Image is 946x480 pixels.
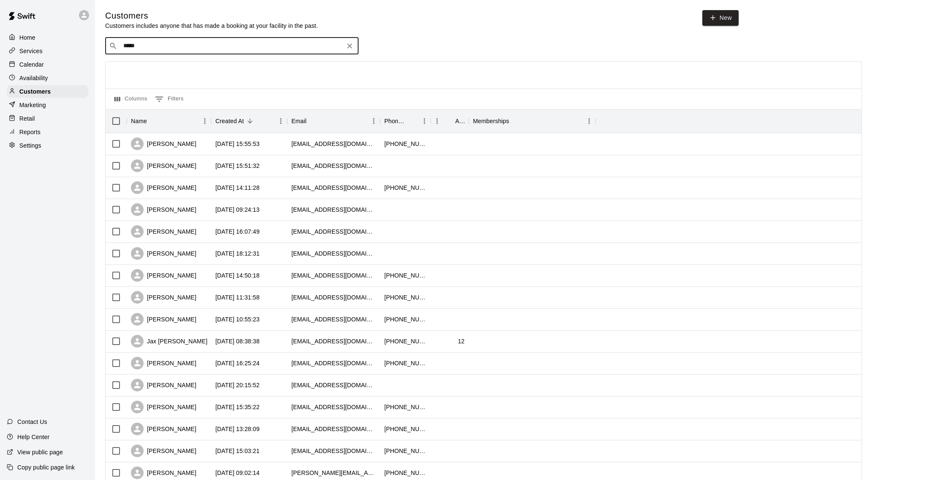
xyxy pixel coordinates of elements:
[7,72,88,84] a: Availability
[147,115,159,127] button: Sort
[7,31,88,44] a: Home
[384,271,427,280] div: +15613462383
[105,22,318,30] p: Customers includes anyone that has made a booking at your facility in the past.
[469,109,595,133] div: Memberships
[367,115,380,127] button: Menu
[384,447,427,455] div: +19544786751
[384,140,427,148] div: +15615660807
[291,183,376,192] div: dolphantim@yahoo.com
[455,109,465,133] div: Age
[291,337,376,345] div: shanetresch@gmail.com
[7,126,88,138] div: Reports
[131,291,196,304] div: [PERSON_NAME]
[131,335,207,348] div: Jax [PERSON_NAME]
[702,10,739,26] a: New
[215,403,260,411] div: 2025-08-07 15:35:22
[131,138,196,150] div: [PERSON_NAME]
[7,45,88,57] a: Services
[131,357,196,369] div: [PERSON_NAME]
[198,115,211,127] button: Menu
[443,115,455,127] button: Sort
[19,141,41,150] p: Settings
[19,74,48,82] p: Availability
[291,403,376,411] div: aduntz2019@gmail.com
[307,115,318,127] button: Sort
[131,225,196,238] div: [PERSON_NAME]
[215,425,260,433] div: 2025-08-05 13:28:09
[17,418,47,426] p: Contact Us
[384,359,427,367] div: +13476327497
[131,159,196,172] div: [PERSON_NAME]
[291,249,376,258] div: taralynn3032@gmail.com
[509,115,521,127] button: Sort
[380,109,431,133] div: Phone Number
[215,109,244,133] div: Created At
[19,47,43,55] p: Services
[19,33,35,42] p: Home
[291,109,307,133] div: Email
[7,58,88,71] a: Calendar
[211,109,287,133] div: Created At
[131,203,196,216] div: [PERSON_NAME]
[384,469,427,477] div: +18134512962
[215,227,260,236] div: 2025-08-13 16:07:49
[7,85,88,98] a: Customers
[131,379,196,391] div: [PERSON_NAME]
[291,425,376,433] div: courtneykrell@hotmail.com
[215,140,260,148] div: 2025-08-18 15:55:53
[105,10,318,22] h5: Customers
[19,60,44,69] p: Calendar
[291,447,376,455] div: poohbee87@aol.com
[291,381,376,389] div: countychief23@outlook.com
[7,99,88,111] a: Marketing
[153,92,186,106] button: Show filters
[215,359,260,367] div: 2025-08-09 16:25:24
[215,469,260,477] div: 2025-08-04 09:02:14
[215,293,260,302] div: 2025-08-11 11:31:58
[215,249,260,258] div: 2025-08-12 18:12:31
[291,469,376,477] div: kyle.stoker@gmail.com
[473,109,509,133] div: Memberships
[291,205,376,214] div: gustavovi10@hotmail.com
[17,463,75,472] p: Copy public page link
[19,128,41,136] p: Reports
[244,115,256,127] button: Sort
[215,315,260,324] div: 2025-08-11 10:55:23
[19,101,46,109] p: Marketing
[384,337,427,345] div: +15614009980
[384,109,406,133] div: Phone Number
[131,445,196,457] div: [PERSON_NAME]
[7,139,88,152] a: Settings
[19,114,35,123] p: Retail
[17,433,49,441] p: Help Center
[131,423,196,435] div: [PERSON_NAME]
[215,381,260,389] div: 2025-08-07 20:15:52
[215,447,260,455] div: 2025-08-04 15:03:21
[215,271,260,280] div: 2025-08-11 14:50:18
[131,247,196,260] div: [PERSON_NAME]
[583,115,595,127] button: Menu
[291,293,376,302] div: clzibbz@gmail.com
[105,38,359,54] div: Search customers by name or email
[19,87,51,96] p: Customers
[215,205,260,214] div: 2025-08-14 09:24:13
[458,337,465,345] div: 12
[7,112,88,125] a: Retail
[344,40,356,52] button: Clear
[287,109,380,133] div: Email
[431,115,443,127] button: Menu
[406,115,418,127] button: Sort
[291,315,376,324] div: ajdillman79@aol.com
[418,115,431,127] button: Menu
[291,162,376,170] div: rubtorres19@gmail.com
[275,115,287,127] button: Menu
[291,140,376,148] div: brooklyn1x@aol.com
[215,183,260,192] div: 2025-08-15 14:11:28
[131,181,196,194] div: [PERSON_NAME]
